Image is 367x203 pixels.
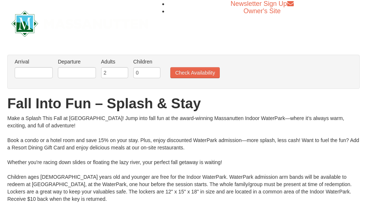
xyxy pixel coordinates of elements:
[11,14,148,31] a: Massanutten Resort
[11,11,148,37] img: Massanutten Resort Logo
[170,67,220,78] button: Check Availability
[58,58,96,65] label: Departure
[101,58,128,65] label: Adults
[244,7,281,15] a: Owner's Site
[7,96,360,111] h1: Fall Into Fun – Splash & Stay
[133,58,160,65] label: Children
[15,58,53,65] label: Arrival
